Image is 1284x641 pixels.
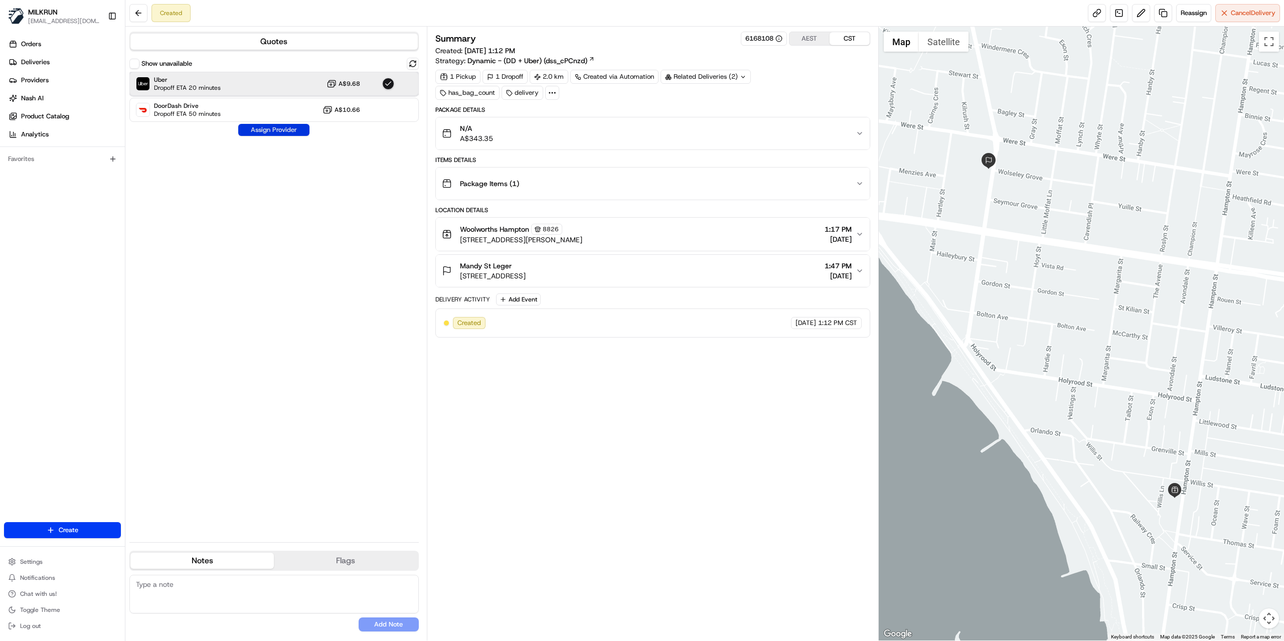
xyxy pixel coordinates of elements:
a: Terms [1221,634,1235,639]
span: Created: [435,46,515,56]
div: 1 Pickup [435,70,480,84]
span: Log out [20,622,41,630]
h3: Summary [435,34,476,43]
span: Nash AI [21,94,44,103]
button: Notes [130,553,274,569]
span: 1:17 PM [825,224,852,234]
button: Reassign [1176,4,1211,22]
span: Chat with us! [20,590,57,598]
button: MILKRUN [28,7,58,17]
span: 1:12 PM CST [818,318,857,328]
span: Woolworths Hampton [460,224,529,234]
span: Orders [21,40,41,49]
span: Providers [21,76,49,85]
button: A$10.66 [323,105,360,115]
button: Create [4,522,121,538]
div: Strategy: [435,56,595,66]
div: Favorites [4,151,121,167]
button: Mandy St Leger[STREET_ADDRESS]1:47 PM[DATE] [436,255,870,287]
button: Settings [4,555,121,569]
button: A$9.68 [327,79,360,89]
span: N/A [460,123,493,133]
button: Quotes [130,34,418,50]
span: Reassign [1181,9,1207,18]
button: [EMAIL_ADDRESS][DOMAIN_NAME] [28,17,100,25]
button: MILKRUNMILKRUN[EMAIL_ADDRESS][DOMAIN_NAME] [4,4,104,28]
button: Log out [4,619,121,633]
img: Uber [136,77,149,90]
a: Dynamic - (DD + Uber) (dss_cPCnzd) [467,56,595,66]
button: Toggle Theme [4,603,121,617]
a: Report a map error [1241,634,1281,639]
span: Package Items ( 1 ) [460,179,519,189]
div: Delivery Activity [435,295,490,303]
button: CST [830,32,870,45]
a: Nash AI [4,90,125,106]
span: [DATE] [825,271,852,281]
button: Add Event [496,293,541,305]
span: [DATE] 1:12 PM [464,46,515,55]
img: Google [881,627,914,640]
span: Toggle Theme [20,606,60,614]
a: Analytics [4,126,125,142]
button: CancelDelivery [1215,4,1280,22]
span: [DATE] [825,234,852,244]
button: Notifications [4,571,121,585]
span: Create [59,526,78,535]
button: Map camera controls [1259,608,1279,628]
button: Toggle fullscreen view [1259,32,1279,52]
span: Uber [154,76,221,84]
div: Related Deliveries (2) [661,70,751,84]
label: Show unavailable [141,59,192,68]
span: A$10.66 [335,106,360,114]
span: Deliveries [21,58,50,67]
button: Woolworths Hampton8826[STREET_ADDRESS][PERSON_NAME]1:17 PM[DATE] [436,218,870,251]
span: [STREET_ADDRESS][PERSON_NAME] [460,235,582,245]
button: N/AA$343.35 [436,117,870,149]
span: DoorDash Drive [154,102,221,110]
div: Location Details [435,206,870,214]
span: A$9.68 [339,80,360,88]
span: [DATE] [795,318,816,328]
button: Show street map [884,32,919,52]
a: Product Catalog [4,108,125,124]
div: has_bag_count [435,86,500,100]
a: Deliveries [4,54,125,70]
div: 2.0 km [530,70,568,84]
span: Created [457,318,481,328]
span: Analytics [21,130,49,139]
button: Chat with us! [4,587,121,601]
button: Assign Provider [238,124,309,136]
a: Orders [4,36,125,52]
span: Dropoff ETA 20 minutes [154,84,221,92]
button: Keyboard shortcuts [1111,633,1154,640]
a: Open this area in Google Maps (opens a new window) [881,627,914,640]
span: A$343.35 [460,133,493,143]
div: delivery [502,86,543,100]
img: DoorDash Drive [136,103,149,116]
span: 1:47 PM [825,261,852,271]
div: Package Details [435,106,870,114]
img: MILKRUN [8,8,24,24]
button: 6168108 [745,34,782,43]
span: Settings [20,558,43,566]
div: Items Details [435,156,870,164]
span: Mandy St Leger [460,261,512,271]
span: Dynamic - (DD + Uber) (dss_cPCnzd) [467,56,587,66]
span: Product Catalog [21,112,69,121]
a: Created via Automation [570,70,659,84]
span: Dropoff ETA 50 minutes [154,110,221,118]
span: Notifications [20,574,55,582]
span: Cancel Delivery [1231,9,1275,18]
div: 1 Dropoff [483,70,528,84]
span: 8826 [543,225,559,233]
button: Flags [274,553,417,569]
a: Providers [4,72,125,88]
button: Package Items (1) [436,168,870,200]
button: Show satellite imagery [919,32,969,52]
button: AEST [789,32,830,45]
